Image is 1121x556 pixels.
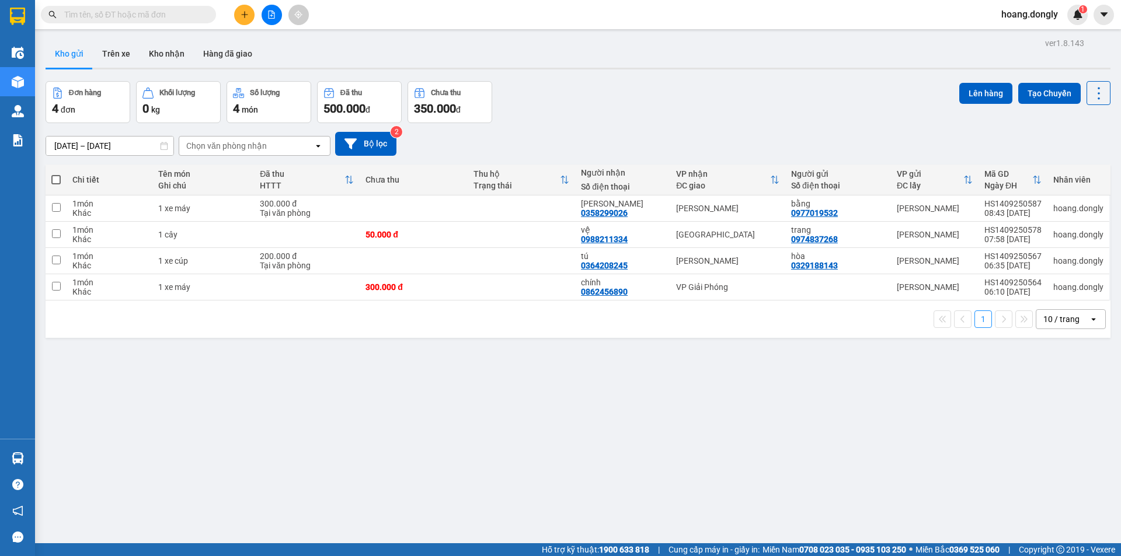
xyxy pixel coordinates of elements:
[791,225,885,235] div: trang
[72,235,147,244] div: Khác
[365,282,461,292] div: 300.000 đ
[992,7,1067,22] span: hoang.dongly
[262,5,282,25] button: file-add
[791,199,885,208] div: bằng
[10,8,25,25] img: logo-vxr
[242,105,258,114] span: món
[670,165,785,195] th: Toggle SortBy
[979,165,1047,195] th: Toggle SortBy
[984,251,1042,261] div: HS1409250567
[984,235,1042,244] div: 07:58 [DATE]
[12,452,24,464] img: warehouse-icon
[474,181,560,190] div: Trạng thái
[314,141,323,151] svg: open
[984,208,1042,218] div: 08:43 [DATE]
[260,199,354,208] div: 300.000 đ
[72,251,147,261] div: 1 món
[1094,5,1114,25] button: caret-down
[365,230,461,239] div: 50.000 đ
[984,181,1032,190] div: Ngày ĐH
[791,251,885,261] div: hòa
[1079,5,1087,13] sup: 1
[46,137,173,155] input: Select a date range.
[891,165,979,195] th: Toggle SortBy
[897,204,973,213] div: [PERSON_NAME]
[140,40,194,68] button: Kho nhận
[949,545,1000,554] strong: 0369 525 060
[72,175,147,184] div: Chi tiết
[294,11,302,19] span: aim
[158,181,248,190] div: Ghi chú
[391,126,402,138] sup: 2
[984,199,1042,208] div: HS1409250587
[288,5,309,25] button: aim
[260,181,344,190] div: HTTT
[340,89,362,97] div: Đã thu
[46,81,130,123] button: Đơn hàng4đơn
[408,81,492,123] button: Chưa thu350.000đ
[159,89,195,97] div: Khối lượng
[984,261,1042,270] div: 06:35 [DATE]
[974,310,992,328] button: 1
[142,102,149,116] span: 0
[669,543,760,556] span: Cung cấp máy in - giấy in:
[1043,313,1080,325] div: 10 / trang
[136,81,221,123] button: Khối lượng0kg
[984,169,1032,179] div: Mã GD
[72,261,147,270] div: Khác
[260,251,354,261] div: 200.000 đ
[64,8,202,21] input: Tìm tên, số ĐT hoặc mã đơn
[581,261,628,270] div: 0364208245
[1081,5,1085,13] span: 1
[897,169,963,179] div: VP gửi
[72,287,147,296] div: Khác
[12,76,24,88] img: warehouse-icon
[581,199,664,208] div: tùng anh
[897,282,973,292] div: [PERSON_NAME]
[581,208,628,218] div: 0358299026
[1053,256,1103,265] div: hoang.dongly
[984,225,1042,235] div: HS1409250578
[260,261,354,270] div: Tại văn phòng
[317,81,402,123] button: Đã thu500.000đ
[791,235,838,244] div: 0974837268
[158,256,248,265] div: 1 xe cúp
[1053,175,1103,184] div: Nhân viên
[194,40,262,68] button: Hàng đã giao
[158,169,248,179] div: Tên món
[1073,9,1083,20] img: icon-new-feature
[46,40,93,68] button: Kho gửi
[12,505,23,516] span: notification
[1053,282,1103,292] div: hoang.dongly
[581,168,664,177] div: Người nhận
[581,287,628,296] div: 0862456890
[254,165,360,195] th: Toggle SortBy
[72,278,147,287] div: 1 món
[676,169,770,179] div: VP nhận
[241,11,249,19] span: plus
[1053,204,1103,213] div: hoang.dongly
[234,5,255,25] button: plus
[1008,543,1010,556] span: |
[365,105,370,114] span: đ
[791,181,885,190] div: Số điện thoại
[12,105,24,117] img: warehouse-icon
[12,531,23,543] span: message
[72,208,147,218] div: Khác
[676,282,779,292] div: VP Giải Phóng
[431,89,461,97] div: Chưa thu
[12,134,24,146] img: solution-icon
[72,225,147,235] div: 1 món
[897,230,973,239] div: [PERSON_NAME]
[763,543,906,556] span: Miền Nam
[915,543,1000,556] span: Miền Bắc
[12,479,23,490] span: question-circle
[581,182,664,191] div: Số điện thoại
[676,256,779,265] div: [PERSON_NAME]
[61,105,75,114] span: đơn
[897,256,973,265] div: [PERSON_NAME]
[267,11,276,19] span: file-add
[158,230,248,239] div: 1 cây
[1045,37,1084,50] div: ver 1.8.143
[791,169,885,179] div: Người gửi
